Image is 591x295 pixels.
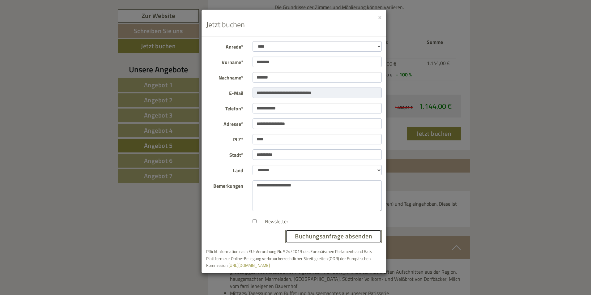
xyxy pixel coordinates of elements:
small: Pflichtinformation nach EU-Verordnung Nr. 524/2013 des Europäischen Parlaments und Rats Plattform... [206,248,372,269]
button: Buchungsanfrage absenden [285,230,382,243]
h3: Jetzt buchen [206,20,382,28]
label: Bemerkungen [202,180,248,190]
a: [URL][DOMAIN_NAME] [228,262,270,268]
label: E-Mail [202,88,248,97]
label: Land [202,165,248,174]
label: Telefon* [202,103,248,112]
label: Newsletter [259,218,288,225]
button: × [378,14,382,20]
label: Adresse* [202,118,248,128]
label: Vorname* [202,57,248,66]
label: Nachname* [202,72,248,81]
label: Anrede* [202,41,248,50]
label: Stadt* [202,149,248,159]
